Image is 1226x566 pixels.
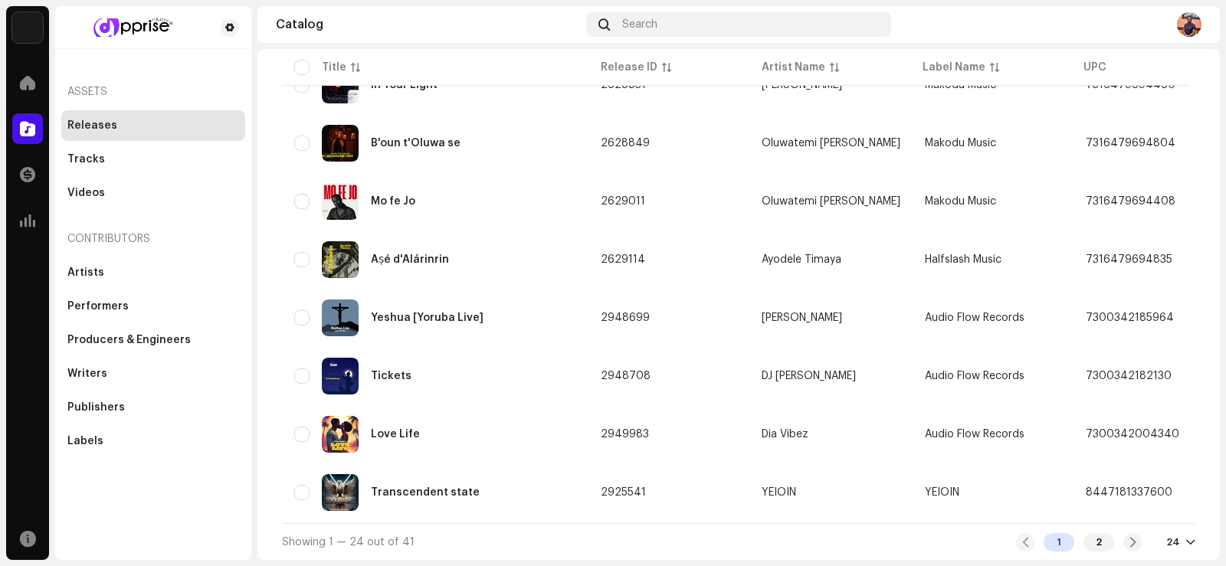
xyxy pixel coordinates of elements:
div: Writers [67,368,107,380]
span: Oluwatemi Tony [762,196,900,207]
div: Mo fe Jo [371,196,415,207]
span: 8447181337600 [1086,487,1172,498]
span: YEIOIN [925,487,959,498]
div: Yeshua [Yoruba Live] [371,312,484,323]
img: 38b6e064-ec77-45fe-80ef-521a6e88a787 [322,416,359,453]
img: 0266709b-da01-42cf-a03b-3038b8364d0c [322,358,359,394]
span: 2949983 [601,429,649,440]
div: Aṣé d'Alárinrin [371,254,449,265]
div: Producers & Engineers [67,334,191,346]
div: Videos [67,187,105,199]
div: [PERSON_NAME] [762,312,842,323]
img: 49c6bf77-5032-4484-bcaf-e2720c7e61d3 [322,183,359,220]
span: Dia Vibez [762,429,900,440]
span: 7316479694408 [1086,196,1175,207]
re-m-nav-item: Labels [61,426,245,456]
span: Makodu Music [925,196,996,207]
div: 24 [1166,536,1180,548]
img: ca9fa460-50f1-4228-9123-c88da866ac3e [322,474,359,511]
span: Audio Flow Records [925,371,1024,381]
re-m-nav-item: Tracks [61,144,245,175]
div: Dia Vibez [762,429,808,440]
img: efa54e3c-aabb-4c1f-8c67-99b8a96ae99f [1177,12,1201,37]
div: 1 [1044,533,1074,551]
re-m-nav-item: Performers [61,291,245,322]
div: Artists [67,267,104,279]
span: Showing 1 — 24 out of 41 [282,537,415,548]
span: DJ PlentySongs [762,371,900,381]
div: YEIOIN [762,487,796,498]
span: 2629011 [601,196,645,207]
span: 7300342182130 [1086,371,1172,381]
re-a-nav-header: Assets [61,74,245,110]
span: Oluwatemi Tony [762,138,900,149]
div: Transcendent state [371,487,480,498]
div: Tickets [371,371,411,381]
span: 2925541 [601,487,646,498]
re-m-nav-item: Writers [61,358,245,389]
span: Labisi Esther [762,312,900,323]
span: Halfslash Music [925,254,1001,265]
span: 2629114 [601,254,645,265]
div: Oluwatemi [PERSON_NAME] [762,196,900,207]
img: e57f77ca-de82-4aa7-aafe-a1950d7164e5 [322,125,359,162]
div: Releases [67,119,117,132]
div: Tracks [67,153,105,165]
re-a-nav-header: Contributors [61,221,245,257]
span: YEIOIN [762,487,900,498]
span: 2628849 [601,138,650,149]
div: DJ [PERSON_NAME] [762,371,856,381]
div: 2 [1083,533,1114,551]
div: Release ID [601,60,657,75]
div: Publishers [67,401,125,414]
img: 9735bdd7-cfd5-46c3-b821-837d9d3475c2 [67,18,196,37]
re-m-nav-item: Releases [61,110,245,141]
span: 2948708 [601,371,651,381]
img: b1a3fadd-284b-42c5-a5e5-a59f14a53fca [322,241,359,278]
div: B'oun t'Oluwa se [371,138,461,149]
div: Catalog [276,18,580,31]
div: Label Name [923,60,985,75]
div: Artist Name [762,60,825,75]
div: Love Life [371,429,420,440]
span: Makodu Music [925,138,996,149]
re-m-nav-item: Producers & Engineers [61,325,245,355]
div: Labels [67,435,103,447]
re-m-nav-item: Publishers [61,392,245,423]
img: 6f048505-9221-4a43-9301-9205f5da461b [322,299,359,336]
span: Audio Flow Records [925,312,1024,323]
span: 7316479694804 [1086,138,1175,149]
span: 7300342004340 [1086,429,1179,440]
div: Oluwatemi [PERSON_NAME] [762,138,900,149]
re-m-nav-item: Artists [61,257,245,288]
span: Audio Flow Records [925,429,1024,440]
span: 7316479694835 [1086,254,1172,265]
span: Ayodele Timaya [762,254,900,265]
span: Search [622,18,657,31]
span: 7300342185964 [1086,312,1174,323]
div: Title [322,60,346,75]
div: Ayodele Timaya [762,254,841,265]
re-m-nav-item: Videos [61,178,245,208]
div: Performers [67,300,129,312]
img: 1c16f3de-5afb-4452-805d-3f3454e20b1b [12,12,43,43]
span: 2948699 [601,312,650,323]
